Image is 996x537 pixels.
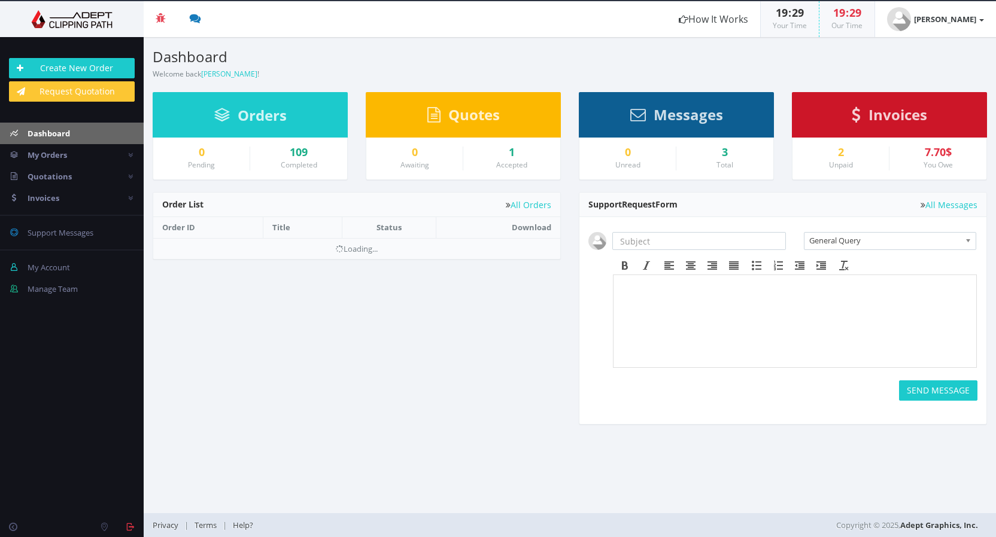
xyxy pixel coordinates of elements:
a: Messages [630,112,723,123]
div: Clear formatting [833,258,855,273]
strong: [PERSON_NAME] [914,14,976,25]
span: Dashboard [28,128,70,139]
a: 0 [588,147,667,158]
div: Justify [723,258,745,273]
a: 0 [375,147,454,158]
a: Adept Graphics, Inc. [900,520,978,530]
div: Bullet list [746,258,767,273]
a: Invoices [852,112,927,123]
span: Order List [162,199,204,210]
a: 109 [259,147,338,158]
div: Align right [702,258,723,273]
span: Quotations [28,171,72,182]
small: Unread [615,160,640,170]
td: Loading... [153,238,560,259]
a: Help? [227,520,259,530]
span: Orders [238,105,287,125]
a: [PERSON_NAME] [875,1,996,37]
div: Increase indent [810,258,832,273]
img: user_default.jpg [887,7,911,31]
span: Invoices [869,105,927,124]
span: Invoices [28,193,59,203]
th: Download [436,217,560,238]
span: My Account [28,262,70,273]
div: Align left [658,258,680,273]
div: 7.70$ [898,147,977,158]
div: Italic [636,258,657,273]
small: Unpaid [829,160,853,170]
a: How It Works [667,1,760,37]
span: 19 [776,5,788,20]
div: Bold [614,258,636,273]
a: Quotes [427,112,500,123]
span: 29 [792,5,804,20]
th: Status [342,217,436,238]
a: All Messages [921,200,977,209]
th: Order ID [153,217,263,238]
a: 1 [472,147,551,158]
small: Completed [281,160,317,170]
a: Terms [189,520,223,530]
span: : [845,5,849,20]
span: Quotes [448,105,500,124]
div: | | [153,513,709,537]
a: 2 [801,147,880,158]
input: Subject [612,232,786,250]
span: 29 [849,5,861,20]
a: 0 [162,147,241,158]
span: 19 [833,5,845,20]
small: Welcome back ! [153,69,259,79]
small: You Owe [924,160,953,170]
span: : [788,5,792,20]
span: Request [622,199,655,210]
a: All Orders [506,200,551,209]
span: Support Form [588,199,678,210]
div: Numbered list [767,258,789,273]
th: Title [263,217,342,238]
a: Request Quotation [9,81,135,102]
small: Your Time [773,20,807,30]
span: Copyright © 2025, [836,519,978,531]
small: Total [716,160,733,170]
span: My Orders [28,149,67,160]
small: Awaiting [400,160,429,170]
img: Adept Graphics [9,10,135,28]
small: Our Time [831,20,863,30]
a: [PERSON_NAME] [201,69,257,79]
span: General Query [809,233,960,248]
a: Privacy [153,520,184,530]
a: Create New Order [9,58,135,78]
small: Pending [188,160,215,170]
button: SEND MESSAGE [899,380,977,401]
h3: Dashboard [153,49,561,65]
span: Messages [654,105,723,124]
small: Accepted [496,160,527,170]
a: Orders [214,112,287,123]
iframe: Rich Text Area. Press ALT-F9 for menu. Press ALT-F10 for toolbar. Press ALT-0 for help [614,275,976,367]
div: Align center [680,258,702,273]
span: Support Messages [28,227,93,238]
img: user_default.jpg [588,232,606,250]
div: Decrease indent [789,258,810,273]
div: 3 [685,147,764,158]
span: Manage Team [28,283,78,294]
